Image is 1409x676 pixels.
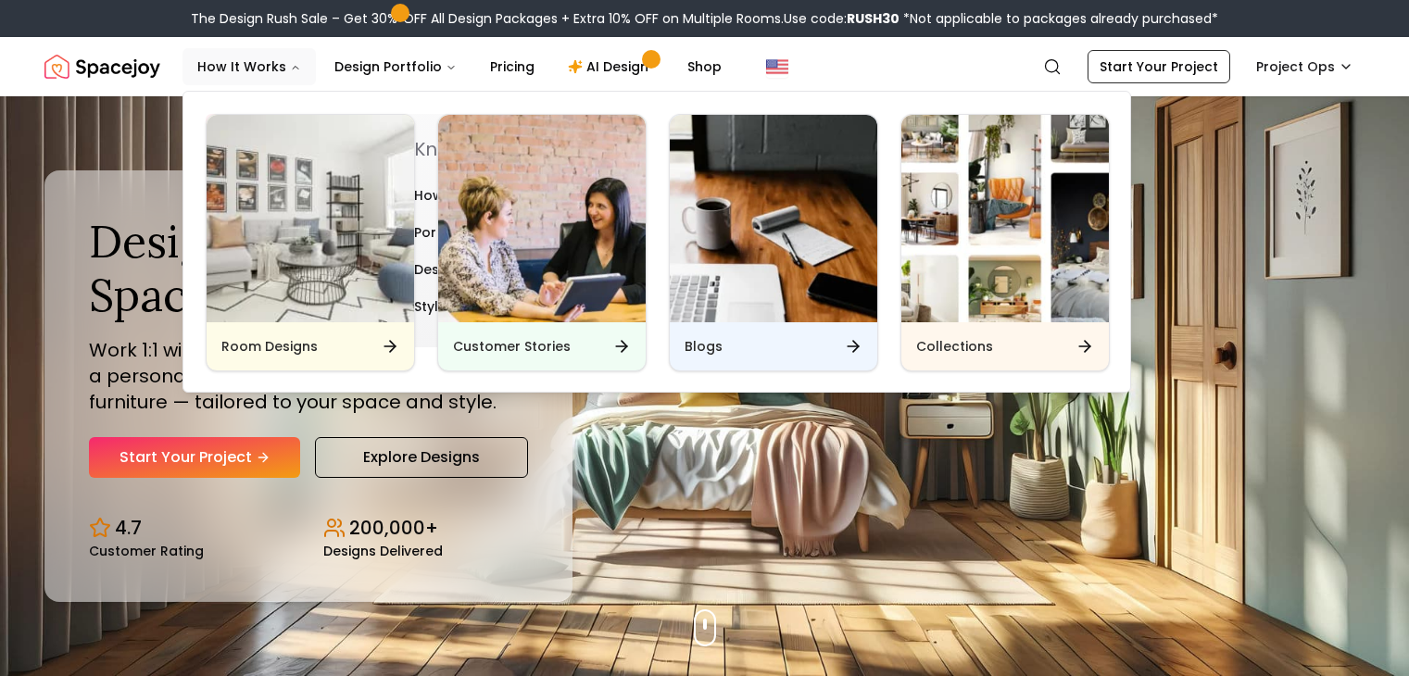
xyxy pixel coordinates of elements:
[320,48,472,85] button: Design Portfolio
[900,114,1110,371] a: CollectionsCollections
[89,437,300,478] a: Start Your Project
[349,515,438,541] p: 200,000+
[1088,50,1230,83] a: Start Your Project
[44,37,1365,96] nav: Global
[206,114,415,371] a: Room DesignsRoom Designs
[685,337,723,356] h6: Blogs
[182,48,316,85] button: How It Works
[323,545,443,557] small: Designs Delivered
[669,114,878,371] a: BlogsBlogs
[847,9,899,28] b: RUSH30
[44,48,160,85] img: Spacejoy Logo
[784,9,899,28] span: Use code:
[183,92,1132,394] div: Design Portfolio
[438,115,646,322] img: Customer Stories
[89,545,204,557] small: Customer Rating
[916,337,993,356] h6: Collections
[221,337,318,356] h6: Room Designs
[453,337,571,356] h6: Customer Stories
[182,48,736,85] nav: Main
[437,114,647,371] a: Customer StoriesCustomer Stories
[553,48,669,85] a: AI Design
[670,115,877,322] img: Blogs
[191,9,1218,28] div: The Design Rush Sale – Get 30% OFF All Design Packages + Extra 10% OFF on Multiple Rooms.
[315,437,528,478] a: Explore Designs
[899,9,1218,28] span: *Not applicable to packages already purchased*
[89,500,528,557] div: Design stats
[673,48,736,85] a: Shop
[207,115,414,322] img: Room Designs
[115,515,142,541] p: 4.7
[89,337,528,415] p: Work 1:1 with expert interior designers to create a personalized design, complete with curated fu...
[766,56,788,78] img: United States
[475,48,549,85] a: Pricing
[44,48,160,85] a: Spacejoy
[901,115,1109,322] img: Collections
[89,215,528,321] h1: Design Your Dream Space Online
[1245,50,1365,83] button: Project Ops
